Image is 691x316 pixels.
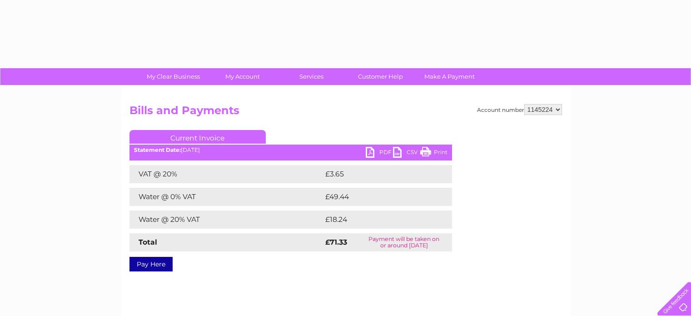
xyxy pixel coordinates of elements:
a: Services [274,68,349,85]
td: Water @ 20% VAT [129,211,323,229]
a: Make A Payment [412,68,487,85]
td: £49.44 [323,188,434,206]
a: Print [420,147,447,160]
a: Customer Help [343,68,418,85]
a: CSV [393,147,420,160]
div: Account number [477,104,562,115]
td: £3.65 [323,165,431,183]
td: Water @ 0% VAT [129,188,323,206]
a: My Account [205,68,280,85]
b: Statement Date: [134,146,181,153]
a: PDF [366,147,393,160]
td: £18.24 [323,211,433,229]
a: Current Invoice [129,130,266,144]
h2: Bills and Payments [129,104,562,121]
td: VAT @ 20% [129,165,323,183]
strong: £71.33 [325,238,347,246]
td: Payment will be taken on or around [DATE] [356,233,452,251]
a: My Clear Business [136,68,211,85]
strong: Total [139,238,157,246]
div: [DATE] [129,147,452,153]
a: Pay Here [129,257,173,271]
